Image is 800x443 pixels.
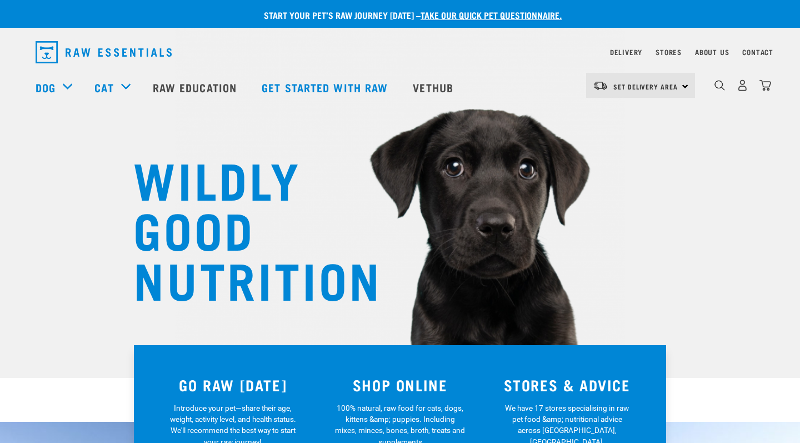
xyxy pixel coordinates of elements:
[402,65,467,109] a: Vethub
[742,50,773,54] a: Contact
[695,50,729,54] a: About Us
[759,79,771,91] img: home-icon@2x.png
[36,79,56,96] a: Dog
[421,12,562,17] a: take our quick pet questionnaire.
[737,79,748,91] img: user.png
[27,37,773,68] nav: dropdown navigation
[656,50,682,54] a: Stores
[323,376,477,394] h3: SHOP ONLINE
[490,376,644,394] h3: STORES & ADVICE
[156,376,310,394] h3: GO RAW [DATE]
[94,79,113,96] a: Cat
[714,80,725,91] img: home-icon-1@2x.png
[593,81,608,91] img: van-moving.png
[610,50,642,54] a: Delivery
[36,41,172,63] img: Raw Essentials Logo
[142,65,251,109] a: Raw Education
[251,65,402,109] a: Get started with Raw
[613,84,678,88] span: Set Delivery Area
[133,153,356,303] h1: WILDLY GOOD NUTRITION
